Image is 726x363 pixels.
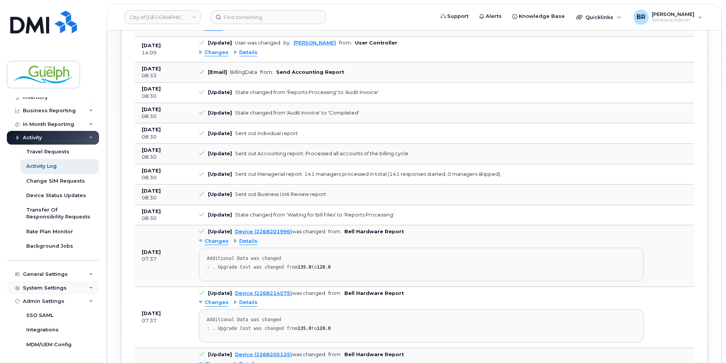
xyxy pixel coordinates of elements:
span: Support [447,13,469,20]
span: from: [260,69,273,75]
span: from: [328,352,341,357]
span: Details [239,299,257,306]
div: State changed from 'Waiting for Bill Files' to 'Reports Processing' [235,212,394,218]
div: 08:30 [142,194,185,201]
span: Details [239,238,257,245]
span: Alerts [486,13,502,20]
b: Bell Hardware Report [344,290,404,296]
b: [Update] [208,110,232,116]
a: Device (2268205125) [235,352,292,357]
div: State changed from 'Audit Invoice' to 'Completed' [235,110,359,116]
span: from: [328,229,341,234]
a: Device (2268214575) [235,290,292,296]
b: [DATE] [142,147,161,153]
div: was changed [235,229,325,234]
div: 07:37 [142,256,185,263]
b: [Update] [208,171,232,177]
div: User was changed [235,40,280,46]
b: [DATE] [142,127,161,132]
span: Quicklinks [585,14,613,20]
b: [Update] [208,40,232,46]
span: Changes [205,49,229,56]
b: [DATE] [142,310,161,316]
div: State changed from 'Reports Processing' to 'Audit Invoice' [235,89,379,95]
b: Send Accounting Report [276,69,344,75]
div: Sent out Business Unit Review report [235,191,326,197]
div: 07:37 [142,317,185,324]
div: 08:30 [142,154,185,161]
div: was changed [235,290,325,296]
div: 08:33 [142,72,185,79]
b: [DATE] [142,86,161,92]
b: [DATE] [142,168,161,174]
b: [Update] [208,89,232,95]
a: Support [435,9,474,24]
div: 08:30 [142,215,185,222]
strong: 120.0 [317,264,331,270]
span: BR [636,13,645,22]
b: [DATE] [142,188,161,194]
div: Additional Data was changed [207,317,636,323]
div: Sent out Accounting report. Processed all accounts of the billing cycle. [235,151,409,156]
b: [Email] [208,69,227,75]
a: Knowledge Base [507,9,570,24]
b: [Update] [208,352,232,357]
b: [Update] [208,131,232,136]
span: Knowledge Base [519,13,565,20]
span: from: [328,290,341,296]
a: City of Guelph [125,10,201,24]
span: Changes [205,238,229,245]
span: Details [239,49,257,56]
div: Brendan Raftis [628,10,708,25]
div: : . Upgrade Cost was changed from to [207,264,636,270]
b: [Update] [208,191,232,197]
div: : . Upgrade Cost was changed from to [207,326,636,331]
span: by: [283,40,291,46]
div: 08:30 [142,174,185,181]
a: Device (2268201996) [235,229,292,234]
a: Alerts [474,9,507,24]
b: [DATE] [142,43,161,48]
span: from: [339,40,352,46]
div: 08:30 [142,93,185,100]
b: [DATE] [142,249,161,255]
span: Wireless Admin [652,17,694,23]
div: Sent out Individual report [235,131,298,136]
span: [PERSON_NAME] [652,11,694,17]
b: Bell Hardware Report [344,229,404,234]
div: was changed [235,352,325,357]
span: Changes [205,299,229,306]
div: 14:09 [142,49,185,56]
b: Bell Hardware Report [344,352,404,357]
b: [Update] [208,229,232,234]
b: [Update] [208,290,232,296]
input: Find something... [211,10,326,24]
strong: 135.0 [297,326,311,331]
div: Quicklinks [571,10,627,25]
div: Additional Data was changed [207,256,636,261]
strong: 120.0 [317,326,331,331]
div: BillingData [230,69,257,75]
b: [Update] [208,212,232,218]
b: [Update] [208,151,232,156]
b: [DATE] [142,107,161,112]
b: [DATE] [142,66,161,72]
div: 08:30 [142,113,185,120]
b: User Controller [355,40,397,46]
div: 08:30 [142,134,185,140]
b: [DATE] [142,209,161,214]
div: Sent out Managerial report. 141 managers processed in total (141 responses started, 0 managers sk... [235,171,501,177]
a: [PERSON_NAME] [294,40,336,46]
strong: 135.0 [297,264,311,270]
